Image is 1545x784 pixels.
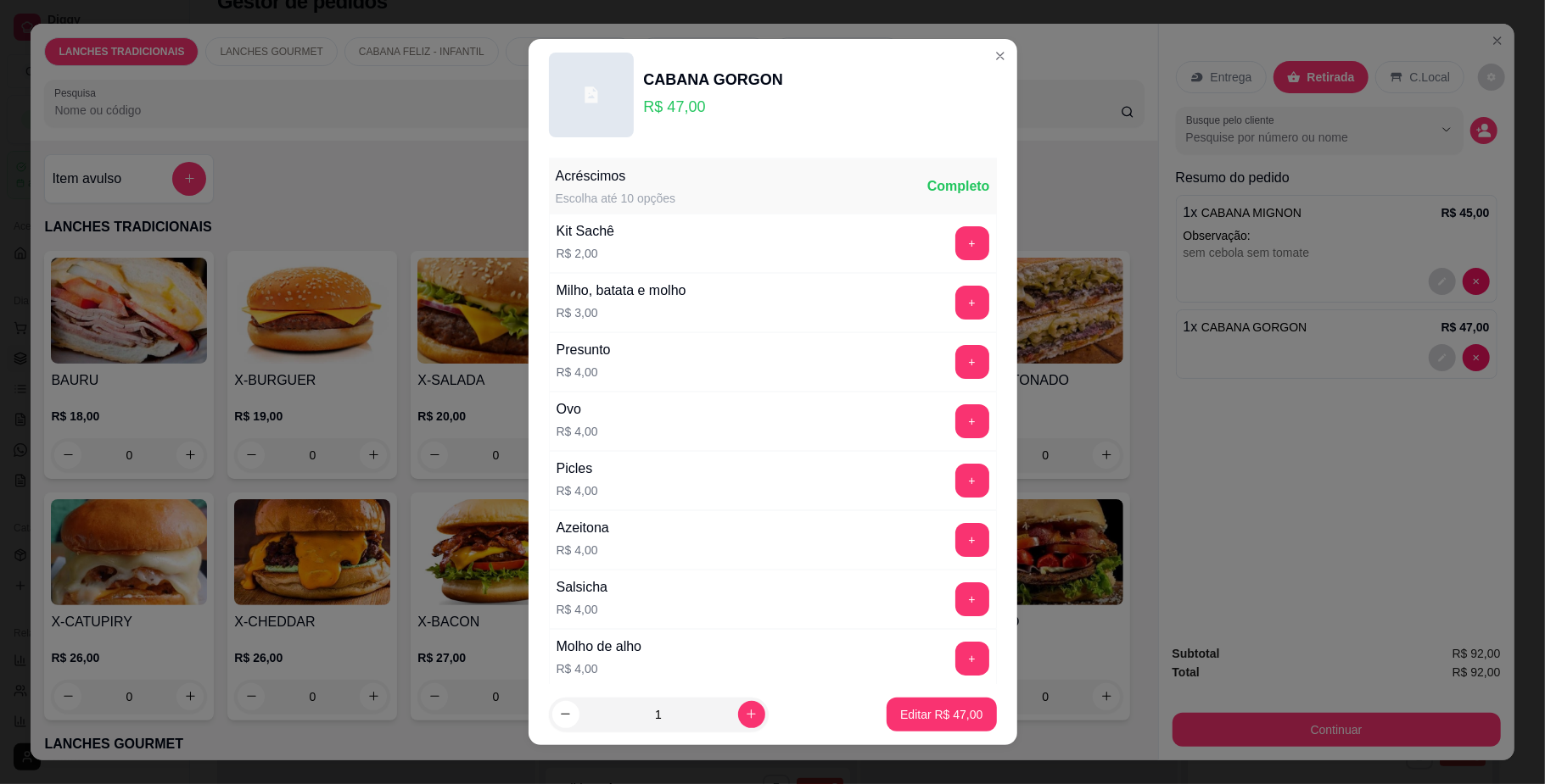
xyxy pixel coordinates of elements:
div: Azeitona [557,518,609,538]
button: add [955,582,989,616]
p: R$ 4,00 [557,601,607,618]
div: Kit Sachê [557,221,614,242]
button: decrease-product-quantity [552,701,579,728]
div: Picles [557,459,598,479]
button: Close [987,42,1014,70]
p: R$ 4,00 [557,364,611,381]
p: Editar R$ 47,00 [900,706,982,723]
button: add [955,642,989,676]
button: add [955,226,989,260]
div: Presunto [557,340,611,360]
button: add [955,523,989,557]
div: Acréscimos [556,166,676,186]
div: Escolha até 10 opções [556,190,676,207]
button: add [955,464,989,498]
p: R$ 4,00 [557,660,642,677]
div: CABANA GORGON [644,68,783,92]
button: add [955,345,989,379]
div: Milho, batata e molho [557,281,686,301]
p: R$ 4,00 [557,542,609,559]
p: R$ 4,00 [557,482,598,499]
button: add [955,404,989,438]
button: increase-product-quantity [738,701,765,728]
p: R$ 2,00 [557,245,614,262]
p: R$ 4,00 [557,423,598,440]
div: Salsicha [557,577,607,598]
div: Molho de alho [557,637,642,657]
button: Editar R$ 47,00 [887,698,996,731]
p: R$ 3,00 [557,304,686,321]
div: Completo [927,176,990,197]
p: R$ 47,00 [644,95,783,119]
div: Ovo [557,399,598,420]
button: add [955,286,989,320]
